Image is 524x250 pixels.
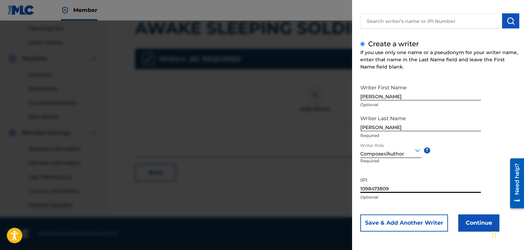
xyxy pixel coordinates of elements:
[424,147,430,153] span: ?
[61,6,69,14] img: Top Rightsholder
[490,217,524,250] iframe: Chat Widget
[8,5,35,15] img: MLC Logo
[73,6,97,14] span: Member
[360,214,448,232] button: Save & Add Another Writer
[505,156,524,211] iframe: Resource Center
[368,40,419,48] label: Create a writer
[360,194,481,200] p: Optional
[507,17,515,25] img: Search Works
[360,13,502,28] input: Search writer's name or IPI Number
[458,214,499,232] button: Continue
[360,102,481,108] p: Optional
[360,158,384,173] p: Required
[360,133,481,139] p: Required
[492,224,496,245] div: Drag
[360,49,519,71] div: If you use only one name or a pseudonym for your writer name, enter that name in the Last Name fi...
